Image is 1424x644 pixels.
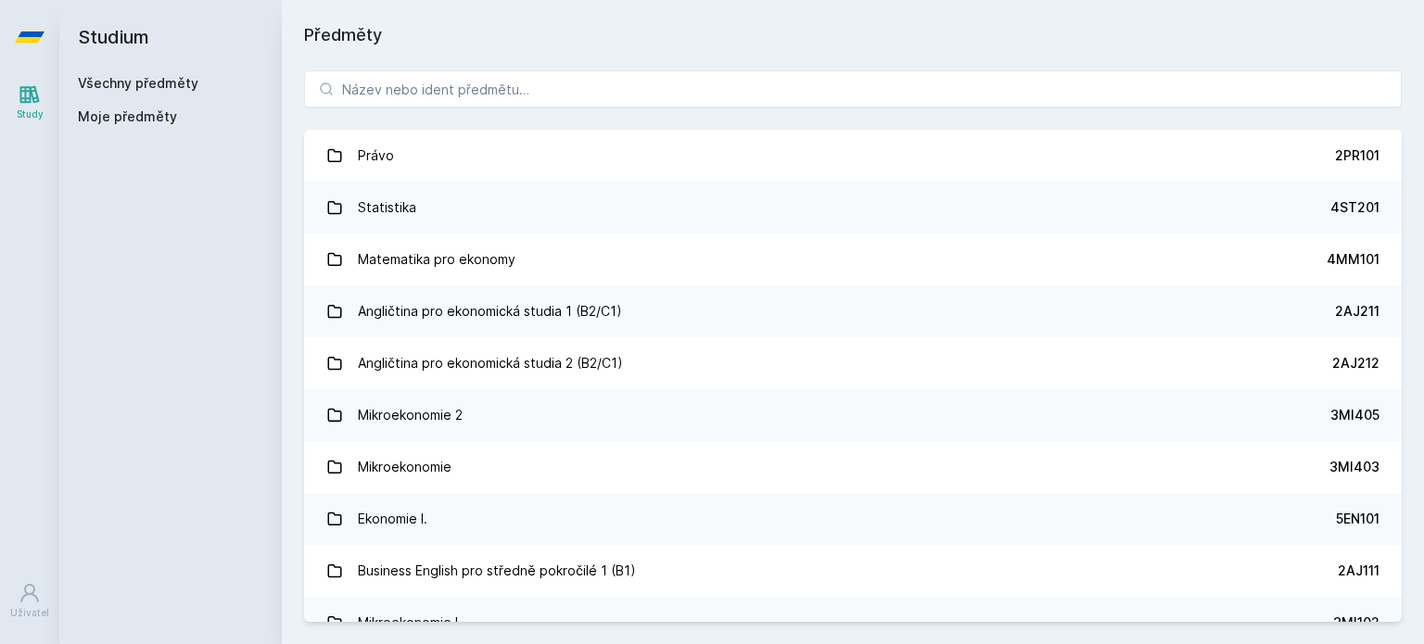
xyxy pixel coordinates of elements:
div: Matematika pro ekonomy [358,241,515,278]
a: Právo 2PR101 [304,130,1402,182]
div: Angličtina pro ekonomická studia 1 (B2/C1) [358,293,622,330]
a: Ekonomie I. 5EN101 [304,493,1402,545]
div: Angličtina pro ekonomická studia 2 (B2/C1) [358,345,623,382]
div: 4ST201 [1330,198,1379,217]
span: Moje předměty [78,107,177,126]
a: Statistika 4ST201 [304,182,1402,234]
div: Mikroekonomie [358,448,451,486]
a: Study [4,74,56,131]
div: 2AJ211 [1335,302,1379,321]
a: Business English pro středně pokročilé 1 (B1) 2AJ111 [304,545,1402,597]
div: Uživatel [10,606,49,620]
a: Mikroekonomie 2 3MI405 [304,389,1402,441]
div: Statistika [358,189,416,226]
div: 3MI102 [1333,613,1379,632]
a: Mikroekonomie 3MI403 [304,441,1402,493]
div: Ekonomie I. [358,500,427,537]
div: 3MI403 [1329,458,1379,476]
div: 3MI405 [1330,406,1379,424]
div: 2AJ212 [1332,354,1379,373]
div: Právo [358,137,394,174]
div: Mikroekonomie I [358,604,458,641]
a: Angličtina pro ekonomická studia 1 (B2/C1) 2AJ211 [304,285,1402,337]
h1: Předměty [304,22,1402,48]
div: Study [17,107,44,121]
div: Mikroekonomie 2 [358,397,463,434]
a: Uživatel [4,573,56,629]
a: Matematika pro ekonomy 4MM101 [304,234,1402,285]
div: Business English pro středně pokročilé 1 (B1) [358,552,636,589]
div: 2AJ111 [1338,562,1379,580]
a: Všechny předměty [78,75,198,91]
input: Název nebo ident předmětu… [304,70,1402,107]
div: 2PR101 [1335,146,1379,165]
div: 4MM101 [1327,250,1379,269]
a: Angličtina pro ekonomická studia 2 (B2/C1) 2AJ212 [304,337,1402,389]
div: 5EN101 [1336,510,1379,528]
